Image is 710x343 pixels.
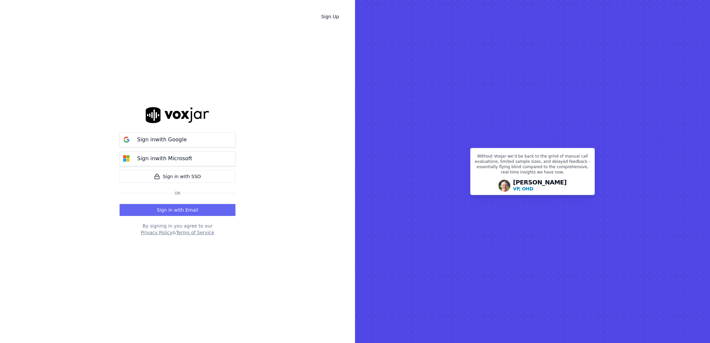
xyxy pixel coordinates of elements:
[120,133,133,146] img: google Sign in button
[316,11,344,23] a: Sign Up
[120,223,235,236] div: By signing in you agree to our &
[513,185,533,192] p: VP, OHD
[120,132,235,147] button: Sign inwith Google
[120,170,235,183] a: Sign in with SSO
[137,136,187,144] p: Sign in with Google
[176,229,214,236] button: Terms of Service
[141,229,172,236] button: Privacy Policy
[146,107,209,123] img: logo
[120,152,133,165] img: microsoft Sign in button
[475,154,590,177] p: Without Voxjar we’d be back to the grind of manual call evaluations, limited sample sizes, and de...
[513,179,567,192] div: [PERSON_NAME]
[120,204,235,216] button: Sign in with Email
[137,155,192,163] p: Sign in with Microsoft
[120,151,235,166] button: Sign inwith Microsoft
[172,191,183,196] span: Or
[498,180,510,192] img: Avatar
